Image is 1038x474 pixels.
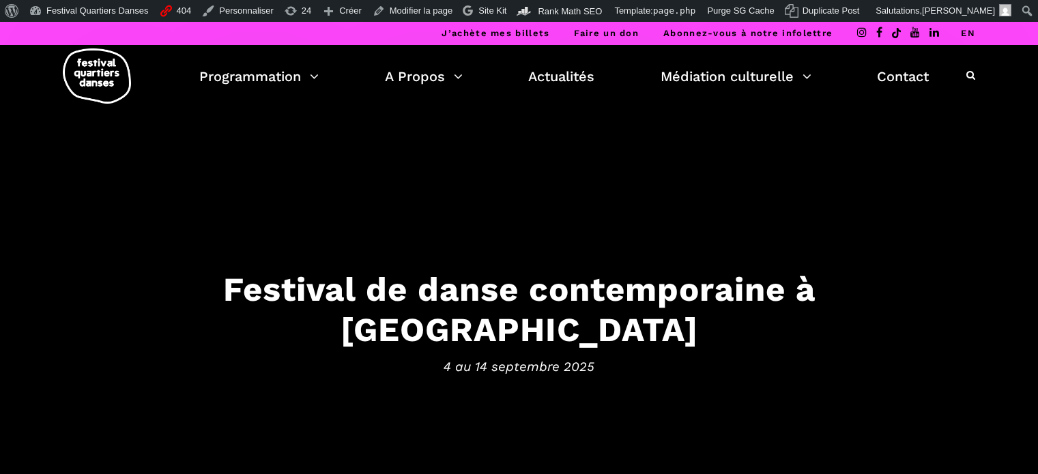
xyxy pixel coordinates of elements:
span: page.php [653,5,696,16]
img: logo-fqd-med [63,48,131,104]
a: EN [961,28,975,38]
a: Actualités [528,65,594,88]
span: Rank Math SEO [538,6,602,16]
a: Contact [877,65,929,88]
span: 4 au 14 septembre 2025 [96,356,942,376]
a: Abonnez-vous à notre infolettre [663,28,833,38]
a: Faire un don [574,28,639,38]
span: Site Kit [478,5,506,16]
a: A Propos [385,65,463,88]
a: J’achète mes billets [442,28,549,38]
a: Médiation culturelle [661,65,811,88]
a: Programmation [199,65,319,88]
h3: Festival de danse contemporaine à [GEOGRAPHIC_DATA] [96,269,942,350]
span: [PERSON_NAME] [922,5,995,16]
